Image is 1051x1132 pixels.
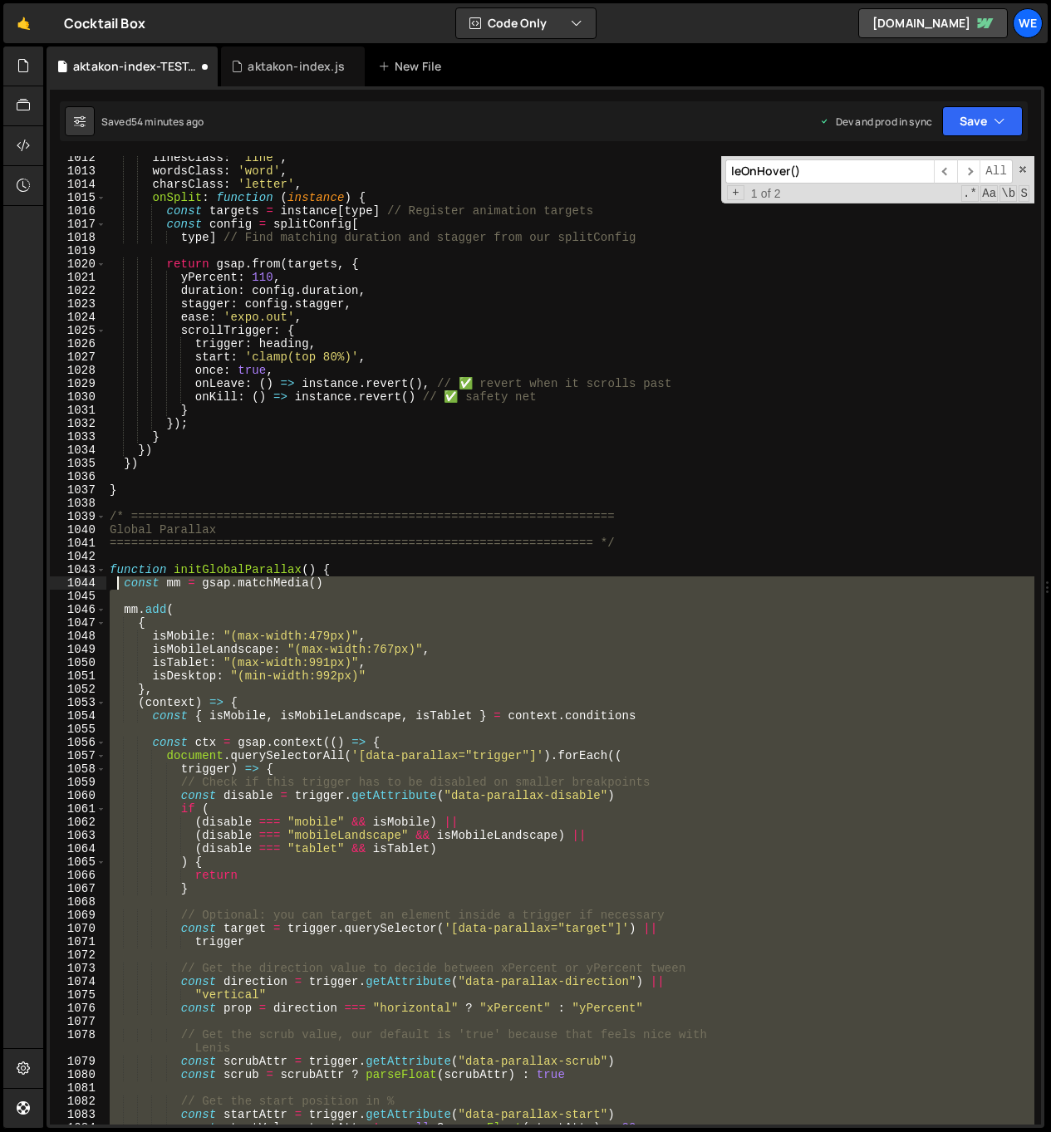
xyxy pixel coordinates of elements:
div: Saved [101,115,204,129]
div: 1051 [50,669,106,683]
a: [DOMAIN_NAME] [858,8,1008,38]
div: 1030 [50,390,106,404]
div: 1080 [50,1068,106,1081]
div: 1035 [50,457,106,470]
div: 1053 [50,696,106,709]
div: 54 minutes ago [131,115,204,129]
div: 1083 [50,1108,106,1121]
div: 1077 [50,1015,106,1028]
span: Whole Word Search [999,185,1017,202]
div: 1015 [50,191,106,204]
div: New File [378,58,448,75]
div: 1066 [50,869,106,882]
div: 1036 [50,470,106,483]
span: RegExp Search [961,185,979,202]
div: 1067 [50,882,106,895]
div: 1025 [50,324,106,337]
div: 1059 [50,776,106,789]
span: ​ [934,159,957,184]
div: 1027 [50,350,106,364]
div: 1065 [50,855,106,869]
div: 1012 [50,151,106,164]
div: Dev and prod in sync [819,115,932,129]
div: 1061 [50,802,106,816]
div: 1018 [50,231,106,244]
div: 1074 [50,975,106,988]
div: 1063 [50,829,106,842]
div: 1019 [50,244,106,257]
div: 1076 [50,1002,106,1015]
div: 1043 [50,563,106,576]
span: Alt-Enter [980,159,1013,184]
div: 1017 [50,218,106,231]
div: aktakon-index-TEST.js [73,58,198,75]
span: CaseSensitive Search [980,185,998,202]
div: 1057 [50,749,106,762]
div: 1045 [50,590,106,603]
div: 1013 [50,164,106,178]
div: 1042 [50,550,106,563]
div: 1031 [50,404,106,417]
div: 1049 [50,643,106,656]
div: 1021 [50,271,106,284]
div: 1034 [50,443,106,457]
div: 1038 [50,497,106,510]
div: 1060 [50,789,106,802]
a: 🤙 [3,3,44,43]
button: Code Only [456,8,596,38]
div: 1073 [50,962,106,975]
div: 1064 [50,842,106,855]
div: 1016 [50,204,106,218]
span: ​ [957,159,980,184]
div: 1024 [50,311,106,324]
div: 1014 [50,178,106,191]
div: 1028 [50,364,106,377]
div: 1068 [50,895,106,909]
div: 1055 [50,723,106,736]
div: 1048 [50,630,106,643]
input: Search for [725,159,934,184]
span: Toggle Replace mode [727,185,744,200]
div: 1040 [50,523,106,537]
div: 1046 [50,603,106,616]
button: Save [942,106,1023,136]
div: 1033 [50,430,106,443]
div: 1082 [50,1095,106,1108]
div: 1029 [50,377,106,390]
div: 1020 [50,257,106,271]
div: 1037 [50,483,106,497]
div: 1022 [50,284,106,297]
div: 1041 [50,537,106,550]
div: 1039 [50,510,106,523]
div: 1026 [50,337,106,350]
div: 1058 [50,762,106,776]
div: 1062 [50,816,106,829]
div: 1075 [50,988,106,1002]
span: Search In Selection [1019,185,1029,202]
div: 1072 [50,948,106,962]
div: 1071 [50,935,106,948]
span: 1 of 2 [744,187,788,200]
div: 1079 [50,1055,106,1068]
div: Cocktail Box [64,13,145,33]
div: 1050 [50,656,106,669]
div: 1069 [50,909,106,922]
div: 1078 [50,1028,106,1055]
div: 1056 [50,736,106,749]
div: 1081 [50,1081,106,1095]
div: 1023 [50,297,106,311]
div: 1054 [50,709,106,723]
div: 1044 [50,576,106,590]
div: 1070 [50,922,106,935]
div: 1047 [50,616,106,630]
div: aktakon-index.js [248,58,345,75]
div: 1052 [50,683,106,696]
a: We [1013,8,1043,38]
div: 1032 [50,417,106,430]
